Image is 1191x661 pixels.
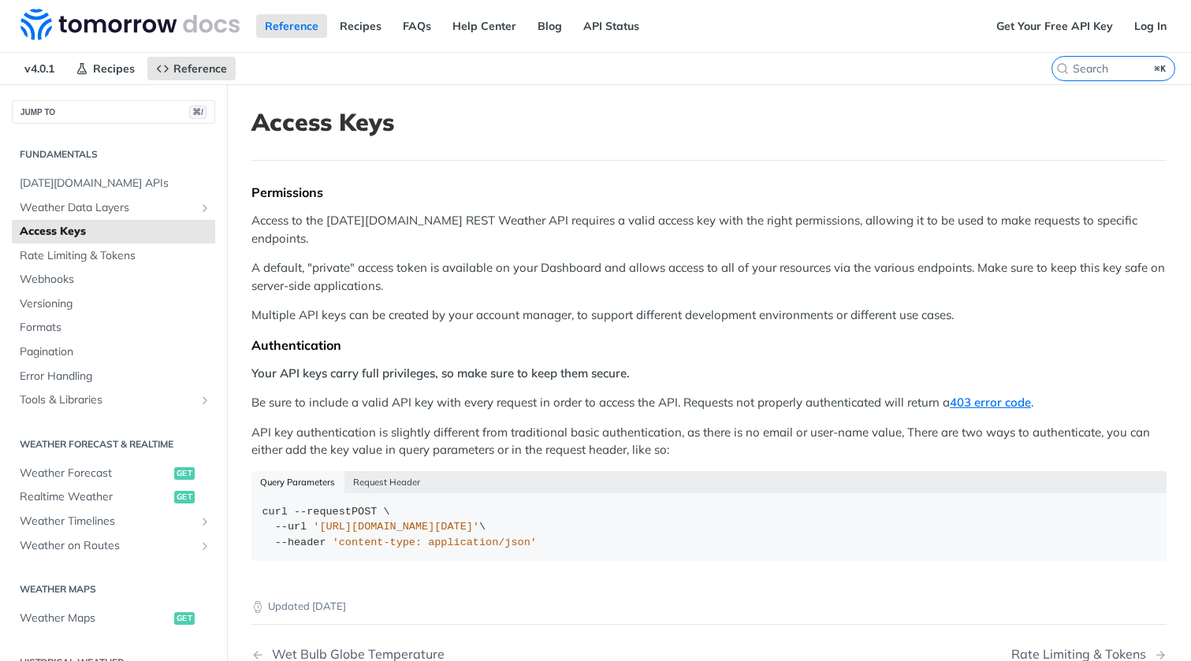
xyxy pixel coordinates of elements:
a: Log In [1126,14,1175,38]
span: Weather Maps [20,611,170,626]
button: Show subpages for Weather on Routes [199,540,211,552]
a: Versioning [12,292,215,316]
a: Weather on RoutesShow subpages for Weather on Routes [12,534,215,558]
a: Weather Mapsget [12,607,215,630]
h1: Access Keys [251,108,1167,136]
span: Webhooks [20,272,211,288]
a: Weather Forecastget [12,462,215,485]
img: Tomorrow.io Weather API Docs [20,9,240,40]
span: Weather Data Layers [20,200,195,216]
span: Realtime Weather [20,489,170,505]
span: Tools & Libraries [20,392,195,408]
a: Recipes [331,14,390,38]
span: Weather Forecast [20,466,170,481]
a: Formats [12,316,215,340]
button: Show subpages for Tools & Libraries [199,394,211,407]
p: A default, "private" access token is available on your Dashboard and allows access to all of your... [251,259,1167,295]
button: Show subpages for Weather Timelines [199,515,211,528]
span: --request [294,506,352,518]
a: Tools & LibrariesShow subpages for Tools & Libraries [12,388,215,412]
span: [DATE][DOMAIN_NAME] APIs [20,176,211,191]
h2: Weather Maps [12,582,215,596]
span: ⌘/ [189,106,207,119]
a: Weather Data LayersShow subpages for Weather Data Layers [12,196,215,220]
span: Reference [173,61,227,76]
div: Authentication [251,337,1167,353]
div: Permissions [251,184,1167,200]
strong: Your API keys carry full privileges, so make sure to keep them secure. [251,366,630,381]
a: Webhooks [12,268,215,292]
a: [DATE][DOMAIN_NAME] APIs [12,172,215,195]
a: Realtime Weatherget [12,485,215,509]
span: get [174,467,195,480]
kbd: ⌘K [1151,61,1171,76]
a: FAQs [394,14,440,38]
span: 'content-type: application/json' [333,537,537,548]
span: Versioning [20,296,211,312]
a: Reference [147,57,236,80]
a: Rate Limiting & Tokens [12,244,215,268]
p: Multiple API keys can be created by your account manager, to support different development enviro... [251,306,1167,325]
span: Formats [20,320,211,336]
span: Weather Timelines [20,514,195,529]
p: Access to the [DATE][DOMAIN_NAME] REST Weather API requires a valid access key with the right per... [251,212,1167,247]
a: Reference [256,14,327,38]
a: API Status [575,14,648,38]
span: '[URL][DOMAIN_NAME][DATE]' [313,521,479,533]
p: API key authentication is slightly different from traditional basic authentication, as there is n... [251,424,1167,459]
span: Pagination [20,344,211,360]
span: --header [275,537,326,548]
a: Recipes [67,57,143,80]
h2: Weather Forecast & realtime [12,437,215,451]
p: Be sure to include a valid API key with every request in order to access the API. Requests not pr... [251,394,1167,412]
span: get [174,491,195,503]
span: Access Keys [20,224,211,240]
a: Help Center [444,14,525,38]
svg: Search [1056,62,1069,75]
span: --url [275,521,307,533]
span: v4.0.1 [16,57,63,80]
span: curl [262,506,288,518]
a: Pagination [12,340,215,364]
p: Updated [DATE] [251,599,1167,615]
a: Blog [529,14,571,38]
div: POST \ \ [262,504,1156,551]
button: Show subpages for Weather Data Layers [199,202,211,214]
span: Recipes [93,61,135,76]
a: 403 error code [950,395,1031,410]
span: Error Handling [20,369,211,384]
a: Weather TimelinesShow subpages for Weather Timelines [12,510,215,533]
span: Weather on Routes [20,538,195,554]
a: Access Keys [12,220,215,243]
h2: Fundamentals [12,147,215,162]
button: JUMP TO⌘/ [12,100,215,124]
a: Error Handling [12,365,215,388]
button: Request Header [344,471,430,493]
a: Get Your Free API Key [988,14,1122,38]
span: get [174,612,195,625]
span: Rate Limiting & Tokens [20,248,211,264]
